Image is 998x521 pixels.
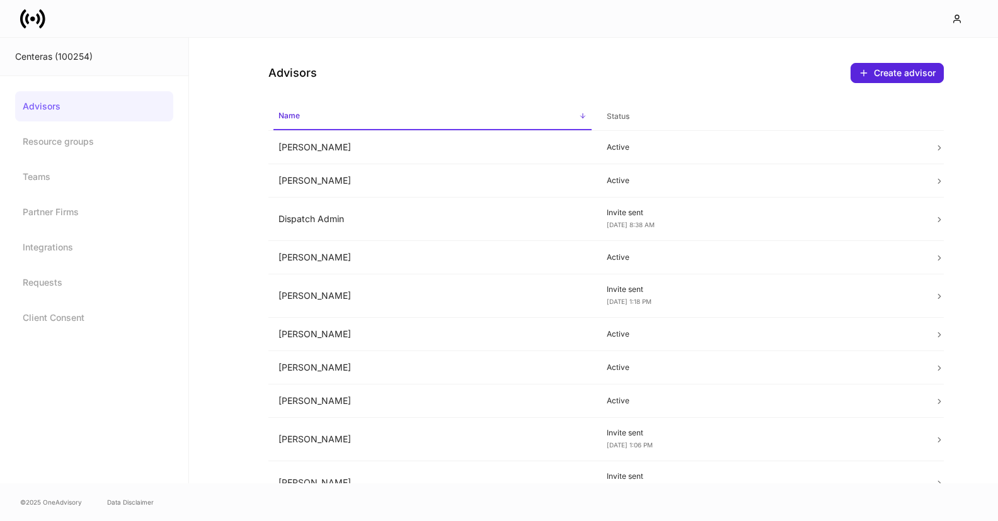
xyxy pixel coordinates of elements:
[607,142,915,152] p: Active
[268,274,597,318] td: [PERSON_NAME]
[607,252,915,262] p: Active
[15,126,173,157] a: Resource groups
[20,497,82,507] span: © 2025 OneAdvisory
[268,164,597,198] td: [PERSON_NAME]
[15,303,173,333] a: Client Consent
[851,63,944,83] button: Create advisor
[602,104,920,130] span: Status
[268,65,317,81] h4: Advisors
[268,418,597,461] td: [PERSON_NAME]
[607,284,915,294] p: Invite sent
[607,441,653,449] span: [DATE] 1:06 PM
[268,461,597,505] td: [PERSON_NAME]
[268,351,597,384] td: [PERSON_NAME]
[607,221,655,228] span: [DATE] 8:38 AM
[15,162,173,192] a: Teams
[607,362,915,373] p: Active
[15,197,173,227] a: Partner Firms
[268,198,597,241] td: Dispatch Admin
[607,208,915,218] p: Invite sent
[607,428,915,438] p: Invite sent
[607,298,651,305] span: [DATE] 1:18 PM
[107,497,154,507] a: Data Disclaimer
[859,68,936,78] div: Create advisor
[607,176,915,186] p: Active
[273,103,592,130] span: Name
[607,471,915,481] p: Invite sent
[607,396,915,406] p: Active
[268,318,597,351] td: [PERSON_NAME]
[15,267,173,298] a: Requests
[268,384,597,418] td: [PERSON_NAME]
[15,91,173,121] a: Advisors
[15,50,173,63] div: Centeras (100254)
[607,329,915,339] p: Active
[268,241,597,274] td: [PERSON_NAME]
[15,232,173,262] a: Integrations
[278,109,300,121] h6: Name
[268,131,597,164] td: [PERSON_NAME]
[607,110,629,122] h6: Status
